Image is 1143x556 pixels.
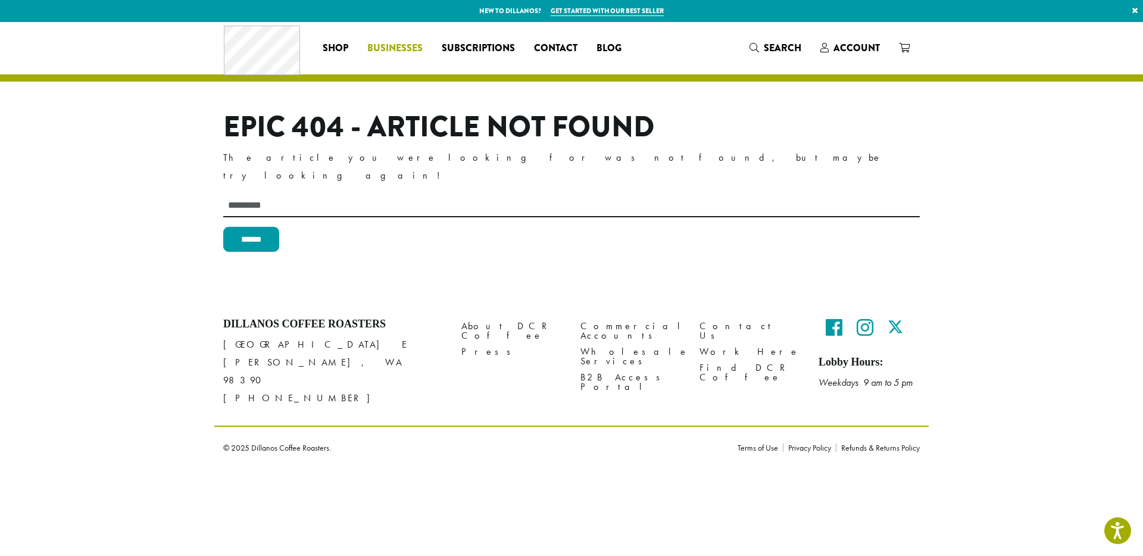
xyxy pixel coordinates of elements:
[534,41,577,56] span: Contact
[223,318,444,331] h4: Dillanos Coffee Roasters
[551,6,664,16] a: Get started with our best seller
[738,443,783,452] a: Terms of Use
[699,344,801,360] a: Work Here
[367,41,423,56] span: Businesses
[461,344,563,360] a: Press
[223,336,444,407] p: [GEOGRAPHIC_DATA] E [PERSON_NAME], WA 98390 [PHONE_NUMBER]
[580,370,682,395] a: B2B Access Portal
[442,41,515,56] span: Subscriptions
[223,149,920,185] p: The article you were looking for was not found, but maybe try looking again!
[580,344,682,370] a: Wholesale Services
[323,41,348,56] span: Shop
[699,318,801,343] a: Contact Us
[580,318,682,343] a: Commercial Accounts
[223,110,920,145] h1: Epic 404 - Article Not Found
[764,41,801,55] span: Search
[461,318,563,343] a: About DCR Coffee
[597,41,622,56] span: Blog
[223,443,720,452] p: © 2025 Dillanos Coffee Roasters.
[783,443,836,452] a: Privacy Policy
[833,41,880,55] span: Account
[740,38,811,58] a: Search
[313,39,358,58] a: Shop
[819,356,920,369] h5: Lobby Hours:
[699,360,801,386] a: Find DCR Coffee
[819,376,913,389] em: Weekdays 9 am to 5 pm
[836,443,920,452] a: Refunds & Returns Policy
